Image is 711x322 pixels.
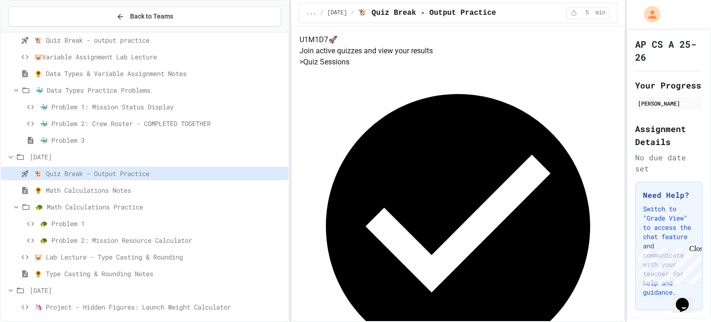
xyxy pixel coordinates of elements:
[34,52,285,62] span: 🐷Variable Assignment Lab Lecture
[580,9,595,17] span: 5
[299,34,617,45] h4: U1M1D7 🚀
[672,285,702,313] iframe: chat widget
[35,202,285,212] span: 🐢 Math Calculations Practice
[35,85,285,95] span: 🐳 Data Types Practice Problems
[4,4,64,59] div: Chat with us now!Close
[635,79,703,92] h2: Your Progress
[634,245,702,284] iframe: chat widget
[130,12,173,21] span: Back to Teams
[34,252,285,262] span: 🐷 Lab Lecture - Type Casting & Rounding
[34,269,285,278] span: 🌻 Type Casting & Rounding Notes
[34,69,285,78] span: 🌻 Data Types & Variable Assignment Notes
[34,185,285,195] span: 🌻 Math Calculations Notes
[299,57,617,68] h5: > Quiz Sessions
[30,152,285,162] span: [DATE]
[40,235,285,245] span: 🐢 Problem 2: Mission Resource Calculator
[327,9,347,17] span: [DATE]
[351,9,354,17] span: /
[299,45,617,57] p: Join active quizzes and view your results
[643,189,695,201] h3: Need Help?
[30,285,285,295] span: [DATE]
[596,9,606,17] span: min
[635,122,703,148] h2: Assignment Details
[635,38,703,63] h1: AP CS A 25-26
[358,7,496,19] span: 🐮 Quiz Break - Output Practice
[643,204,695,297] p: Switch to "Grade View" to access the chat feature and communicate with your teacher for help and ...
[8,6,281,26] button: Back to Teams
[34,169,285,178] span: 🐮 Quiz Break - Output Practice
[635,152,703,174] div: No due date set
[40,219,285,228] span: 🐢 Problem 1
[34,302,285,312] span: 🦄 Project - Hidden Figures: Launch Weight Calculator
[40,135,285,145] span: 🐳 Problem 3
[40,119,285,128] span: 🐳 Problem 2: Crew Roster - COMPLETED TOGETHER
[634,4,663,25] div: My Account
[306,9,317,17] span: ...
[638,99,700,107] div: [PERSON_NAME]
[40,102,285,112] span: 🐳 Problem 1: Mission Status Display
[34,35,285,45] span: 🐮 Quiz Break - output practice
[320,9,324,17] span: /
